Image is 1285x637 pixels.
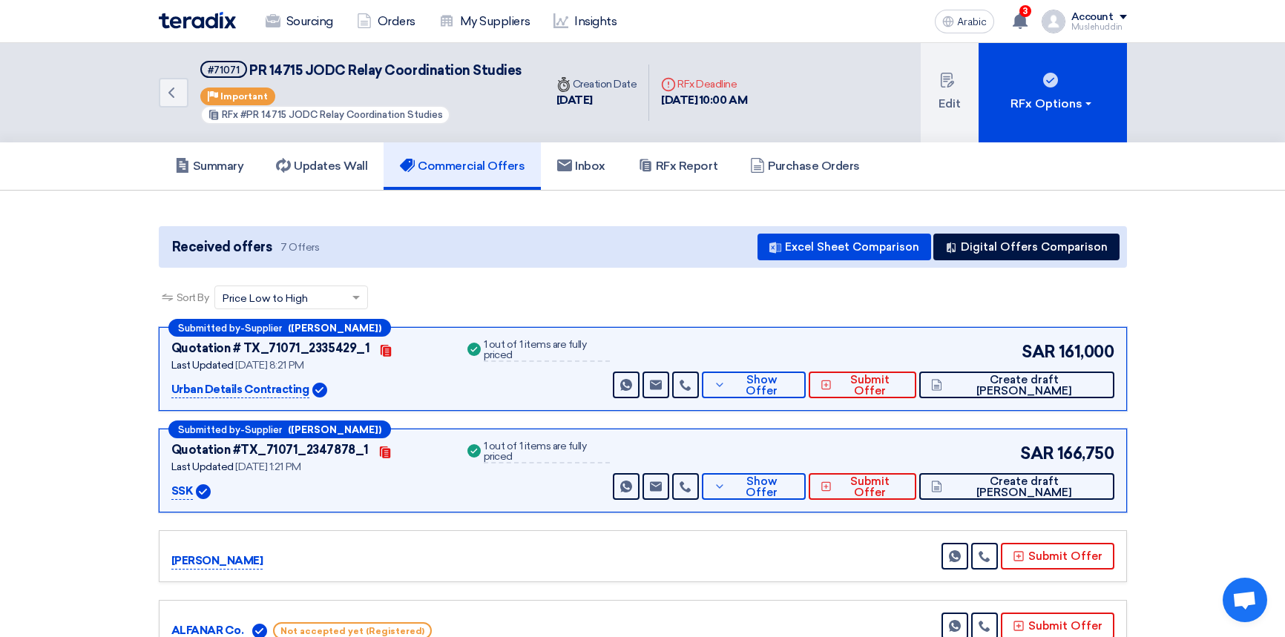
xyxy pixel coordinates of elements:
font: Last Updated [171,461,234,473]
font: Muslehuddin [1071,22,1123,32]
font: Show Offer [746,475,778,499]
button: Show Offer [702,372,806,398]
font: Important [220,91,268,102]
font: Supplier [245,323,282,334]
font: Quotation #TX_71071_2347878_1 [171,443,369,457]
font: ([PERSON_NAME]) [288,323,381,334]
font: - [240,424,245,435]
font: Account [1071,10,1114,23]
button: Excel Sheet Comparison [757,234,931,260]
img: Teradix logo [159,12,236,29]
font: RFx Deadline [677,78,737,90]
font: Purchase Orders [768,159,860,173]
font: RFx Report [656,159,717,173]
font: Submit Offer [850,475,890,499]
a: Insights [542,5,628,38]
font: Sort By [177,291,209,304]
font: 7 Offers [280,241,319,254]
font: RFx Options [1010,96,1082,110]
font: Create draft [PERSON_NAME] [976,475,1072,499]
button: Create draft [PERSON_NAME] [919,473,1114,500]
font: 1 out of 1 items are fully priced [484,440,587,463]
h5: PR 14715 JODC Relay Coordination Studies [200,61,527,79]
font: 166,750 [1057,443,1114,463]
font: Digital Offers Comparison [961,240,1108,254]
font: ALFANAR Co. [171,624,244,637]
font: Urban Details Contracting [171,383,309,396]
font: Edit [939,96,961,110]
button: Create draft [PERSON_NAME] [919,372,1114,398]
font: [DATE] [556,93,593,107]
font: [PERSON_NAME] [171,554,263,567]
font: Inbox [575,159,605,173]
font: 161,000 [1059,342,1114,362]
font: SAR [1020,443,1054,463]
img: Verified Account [312,383,327,397]
font: #PR 14715 JODC Relay Coordination Studies [240,109,443,120]
font: Submitted by [178,424,240,435]
button: Submit Offer [809,473,916,500]
font: Sourcing [286,14,333,28]
a: My Suppliers [427,5,542,38]
font: [DATE] 8:21 PM [235,359,303,372]
button: Digital Offers Comparison [933,234,1120,260]
font: Insights [574,14,617,28]
div: Open chat [1223,578,1267,622]
font: Updates Wall [294,159,367,173]
font: Not accepted yet (Registered) [280,626,424,636]
font: Orders [378,14,415,28]
a: RFx Report [622,142,734,190]
font: RFx [222,109,238,120]
font: Show Offer [746,373,778,397]
font: [DATE] 10:00 AM [661,93,747,107]
font: #71071 [208,65,240,76]
font: Quotation # TX_71071_2335429_1 [171,341,370,355]
font: Received offers [172,239,272,255]
font: Arabic [957,16,987,28]
a: Inbox [541,142,622,190]
a: Sourcing [254,5,345,38]
font: ([PERSON_NAME]) [288,424,381,435]
a: Commercial Offers [384,142,541,190]
button: Arabic [935,10,994,33]
button: Submit Offer [1001,543,1114,570]
font: My Suppliers [460,14,530,28]
font: Summary [193,159,244,173]
font: 1 out of 1 items are fully priced [484,338,587,361]
a: Summary [159,142,260,190]
font: PR 14715 JODC Relay Coordination Studies [249,62,522,79]
a: Orders [345,5,427,38]
img: Verified Account [196,484,211,499]
font: Submitted by [178,323,240,334]
font: Submit Offer [1028,549,1102,563]
button: Submit Offer [809,372,916,398]
font: SAR [1022,342,1056,362]
button: Show Offer [702,473,806,500]
font: [DATE] 1:21 PM [235,461,300,473]
font: Commercial Offers [418,159,525,173]
font: Create draft [PERSON_NAME] [976,373,1072,397]
img: profile_test.png [1042,10,1065,33]
font: Submit Offer [1028,619,1102,633]
font: Creation Date [573,78,637,90]
font: - [240,323,245,334]
font: 3 [1022,6,1028,16]
button: RFx Options [979,43,1127,142]
font: SSK [171,484,194,498]
font: Last Updated [171,359,234,372]
font: Excel Sheet Comparison [785,240,919,254]
a: Updates Wall [260,142,384,190]
button: Edit [921,43,979,142]
font: Supplier [245,424,282,435]
font: Price Low to High [223,292,308,305]
font: Submit Offer [850,373,890,397]
a: Purchase Orders [734,142,876,190]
